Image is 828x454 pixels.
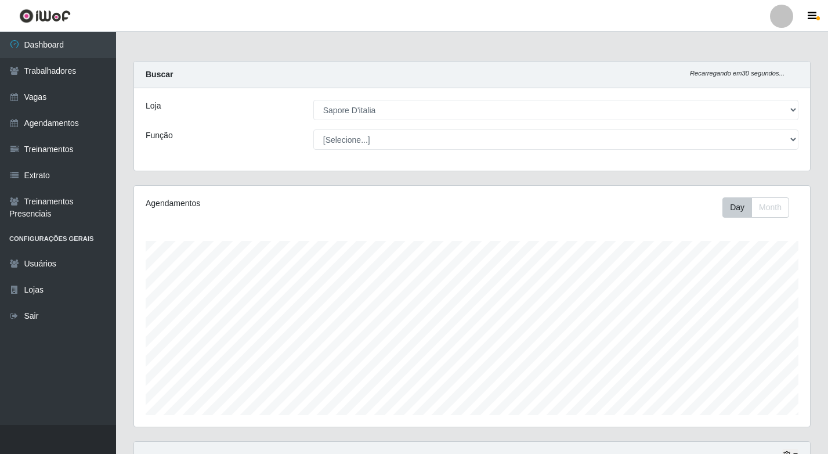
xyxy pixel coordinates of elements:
div: Toolbar with button groups [722,197,798,218]
img: CoreUI Logo [19,9,71,23]
button: Day [722,197,752,218]
div: Agendamentos [146,197,407,210]
label: Função [146,129,173,142]
button: Month [751,197,789,218]
strong: Buscar [146,70,173,79]
div: First group [722,197,789,218]
i: Recarregando em 30 segundos... [690,70,784,77]
label: Loja [146,100,161,112]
